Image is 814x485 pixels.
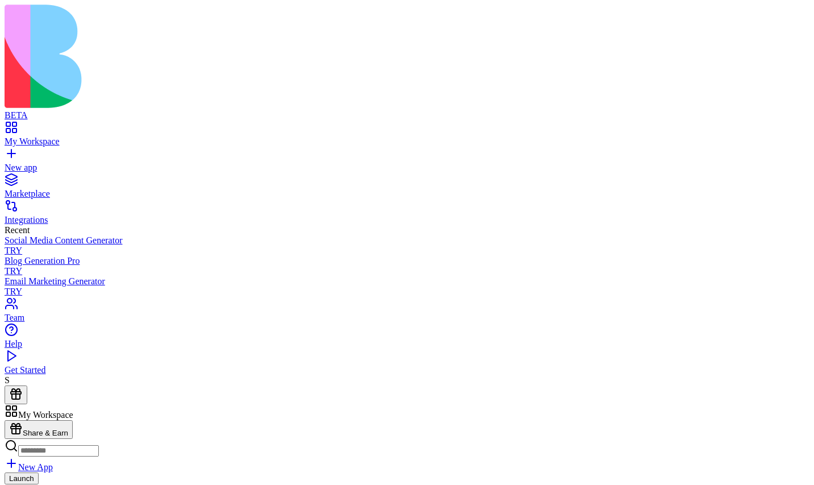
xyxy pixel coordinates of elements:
[5,276,809,297] a: Email Marketing GeneratorTRY
[5,365,809,375] div: Get Started
[5,205,809,225] a: Integrations
[5,215,809,225] div: Integrations
[5,246,809,256] div: TRY
[5,462,53,472] a: New App
[5,339,809,349] div: Help
[23,429,68,437] span: Share & Earn
[5,287,809,297] div: TRY
[5,110,809,121] div: BETA
[5,375,10,385] span: S
[5,163,809,173] div: New app
[5,302,809,323] a: Team
[5,179,809,199] a: Marketplace
[5,420,73,439] button: Share & Earn
[5,266,809,276] div: TRY
[5,100,809,121] a: BETA
[5,256,809,266] div: Blog Generation Pro
[5,472,39,484] button: Launch
[5,126,809,147] a: My Workspace
[18,410,73,420] span: My Workspace
[5,355,809,375] a: Get Started
[5,329,809,349] a: Help
[5,136,809,147] div: My Workspace
[5,235,809,256] a: Social Media Content GeneratorTRY
[5,235,809,246] div: Social Media Content Generator
[5,5,461,108] img: logo
[5,189,809,199] div: Marketplace
[5,276,809,287] div: Email Marketing Generator
[5,256,809,276] a: Blog Generation ProTRY
[5,313,809,323] div: Team
[5,225,30,235] span: Recent
[5,152,809,173] a: New app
